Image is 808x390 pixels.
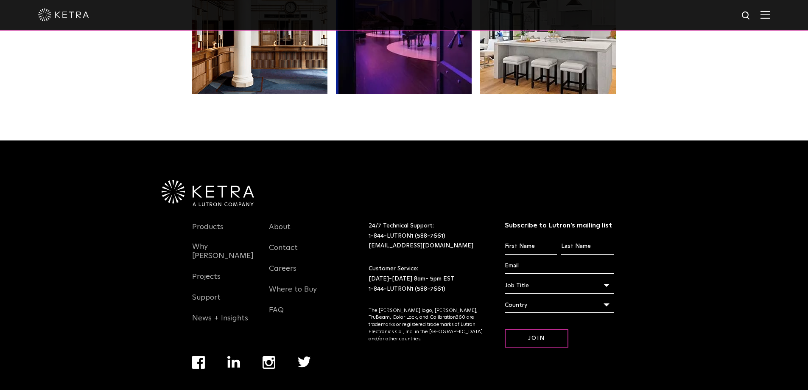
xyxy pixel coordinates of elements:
input: Email [505,258,614,274]
div: Navigation Menu [269,221,333,325]
img: facebook [192,356,205,369]
a: [EMAIL_ADDRESS][DOMAIN_NAME] [369,243,473,249]
img: Hamburger%20Nav.svg [760,11,770,19]
img: ketra-logo-2019-white [38,8,89,21]
div: Country [505,297,614,313]
a: 1-844-LUTRON1 (588-7661) [369,233,445,239]
a: Careers [269,264,296,283]
p: Customer Service: [DATE]-[DATE] 8am- 5pm EST [369,264,484,294]
div: Navigation Menu [192,356,333,390]
a: Projects [192,272,221,292]
a: About [269,222,291,242]
a: Products [192,222,224,242]
input: Join [505,329,568,348]
div: Job Title [505,278,614,294]
a: Contact [269,243,298,263]
img: linkedin [227,356,240,368]
a: News + Insights [192,314,248,333]
input: Last Name [561,238,613,255]
img: Ketra-aLutronCo_White_RGB [162,180,254,206]
a: Where to Buy [269,285,317,304]
a: 1-844-LUTRON1 (588-7661) [369,286,445,292]
img: twitter [298,356,311,368]
p: The [PERSON_NAME] logo, [PERSON_NAME], TruBeam, Color Lock, and Calibration360 are trademarks or ... [369,307,484,343]
img: instagram [263,356,275,369]
p: 24/7 Technical Support: [369,221,484,251]
a: Support [192,293,221,312]
input: First Name [505,238,557,255]
h3: Subscribe to Lutron’s mailing list [505,221,614,230]
a: Why [PERSON_NAME] [192,242,257,271]
div: Navigation Menu [192,221,257,333]
a: FAQ [269,306,284,325]
img: search icon [741,11,752,21]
